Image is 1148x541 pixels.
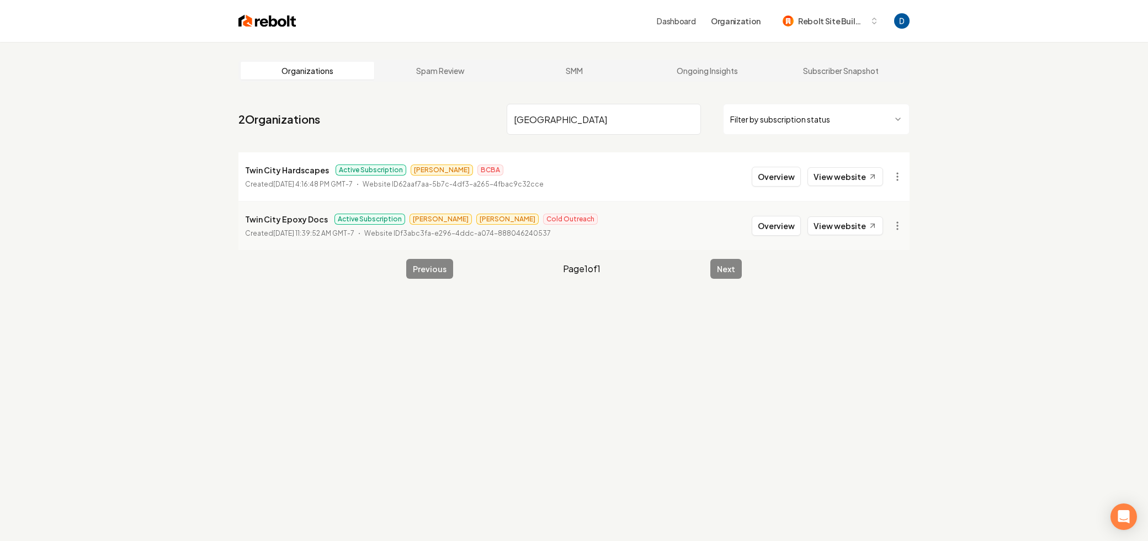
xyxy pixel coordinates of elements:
[477,165,503,176] span: BCBA
[563,262,600,275] span: Page 1 of 1
[273,180,353,188] time: [DATE] 4:16:48 PM GMT-7
[507,62,641,79] a: SMM
[752,167,801,187] button: Overview
[807,216,883,235] a: View website
[894,13,910,29] img: David Rice
[543,214,598,225] span: Cold Outreach
[798,15,865,27] span: Rebolt Site Builder
[807,167,883,186] a: View website
[364,228,551,239] p: Website ID f3abc3fa-e296-4ddc-a074-888046240537
[507,104,701,135] input: Search by name or ID
[241,62,374,79] a: Organizations
[476,214,539,225] span: [PERSON_NAME]
[374,62,508,79] a: Spam Review
[783,15,794,26] img: Rebolt Site Builder
[238,13,296,29] img: Rebolt Logo
[245,228,354,239] p: Created
[752,216,801,236] button: Overview
[657,15,695,26] a: Dashboard
[704,11,767,31] button: Organization
[410,214,472,225] span: [PERSON_NAME]
[363,179,544,190] p: Website ID 62aaf7aa-5b7c-4df3-a265-4fbac9c32cce
[774,62,907,79] a: Subscriber Snapshot
[641,62,774,79] a: Ongoing Insights
[245,179,353,190] p: Created
[1110,503,1137,530] div: Open Intercom Messenger
[334,214,405,225] span: Active Subscription
[273,229,354,237] time: [DATE] 11:39:52 AM GMT-7
[411,165,473,176] span: [PERSON_NAME]
[238,112,320,127] a: 2Organizations
[245,213,328,226] p: Twin City Epoxy Docs
[894,13,910,29] button: Open user button
[336,165,406,176] span: Active Subscription
[245,163,329,177] p: Twin City Hardscapes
